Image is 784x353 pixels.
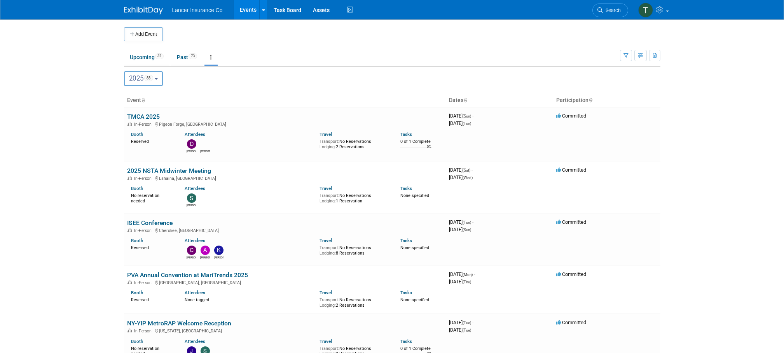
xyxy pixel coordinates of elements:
a: Upcoming32 [124,50,169,65]
span: [DATE] [449,327,471,333]
span: [DATE] [449,113,473,119]
a: Travel [320,290,332,295]
div: 0 of 1 Complete [400,346,443,351]
div: Cherokee, [GEOGRAPHIC_DATA] [127,227,443,233]
span: (Tue) [463,321,471,325]
div: Andy Miller [200,255,210,260]
a: PVA Annual Convention at MariTrends 2025 [127,271,248,279]
div: No Reservations 2 Reservations [320,137,389,149]
div: No Reservations 1 Reservation [320,191,389,204]
span: (Mon) [463,272,473,277]
a: Booth [131,132,143,137]
span: - [472,113,473,119]
div: No Reservations 2 Reservations [320,296,389,308]
img: Steven O'Shea [187,193,196,203]
a: Tasks [400,186,412,191]
span: Committed [556,219,586,225]
span: Committed [556,167,586,173]
span: Transport: [320,193,339,198]
img: Danielle Smith [201,139,210,149]
div: Danielle Smith [200,149,210,153]
span: In-Person [134,176,154,181]
span: - [472,320,473,325]
div: Reserved [131,244,173,251]
img: Kim Castle [214,246,224,255]
img: Daniel Tomlinson [187,139,196,149]
div: Daniel Tomlinson [187,149,196,153]
span: Transport: [320,297,339,302]
span: Lodging: [320,251,336,256]
a: NY-YIP MetroRAP Welcome Reception [127,320,231,327]
img: In-Person Event [127,328,132,332]
a: Tasks [400,290,412,295]
span: Search [603,7,621,13]
span: None specified [400,245,429,250]
span: [DATE] [449,174,473,180]
div: Steven O'Shea [187,203,196,207]
a: Sort by Participation Type [588,97,592,103]
span: In-Person [134,228,154,233]
div: Reserved [131,137,173,144]
span: (Tue) [463,121,471,126]
div: No reservation needed [131,191,173,204]
span: Transport: [320,245,339,250]
a: Attendees [185,290,205,295]
span: (Tue) [463,220,471,225]
a: Tasks [400,339,412,344]
img: Charline Pollard [187,246,196,255]
a: Booth [131,186,143,191]
img: In-Person Event [127,228,132,232]
a: Travel [320,339,332,344]
span: [DATE] [449,279,471,285]
div: Kim Castle [214,255,224,260]
span: 32 [155,53,164,59]
a: Tasks [400,132,412,137]
div: [US_STATE], [GEOGRAPHIC_DATA] [127,327,443,334]
img: Andy Miller [201,246,210,255]
span: [DATE] [449,167,473,173]
img: Terrence Forrest [638,3,653,18]
span: - [471,167,473,173]
a: Attendees [185,238,205,243]
span: Committed [556,320,586,325]
span: Lodging: [320,198,336,204]
span: [DATE] [449,227,471,232]
span: [DATE] [449,271,475,277]
th: Dates [446,94,553,107]
a: 2025 NSTA Midwinter Meeting [127,167,211,174]
span: 73 [189,53,197,59]
a: Travel [320,132,332,137]
a: Travel [320,238,332,243]
span: Committed [556,113,586,119]
img: In-Person Event [127,122,132,126]
th: Participation [553,94,660,107]
span: Transport: [320,139,339,144]
a: Travel [320,186,332,191]
img: In-Person Event [127,280,132,284]
div: 0 of 1 Complete [400,139,443,144]
a: ISEE Conference [127,219,173,227]
span: [DATE] [449,219,473,225]
span: Lancer Insurance Co [172,7,223,13]
span: In-Person [134,328,154,334]
a: Attendees [185,132,205,137]
span: - [472,219,473,225]
span: None specified [400,297,429,302]
span: Lodging: [320,144,336,149]
div: Charline Pollard [187,255,196,260]
td: 0% [427,145,431,155]
a: Past73 [171,50,203,65]
a: Tasks [400,238,412,243]
span: [DATE] [449,120,471,126]
div: Pigeon Forge, [GEOGRAPHIC_DATA] [127,121,443,127]
a: Sort by Event Name [141,97,145,103]
span: 83 [144,75,153,81]
div: Lahaina, [GEOGRAPHIC_DATA] [127,175,443,181]
div: None tagged [185,296,314,303]
a: Search [592,4,628,17]
span: (Wed) [463,176,473,180]
img: ExhibitDay [124,7,163,14]
span: In-Person [134,280,154,285]
div: [GEOGRAPHIC_DATA], [GEOGRAPHIC_DATA] [127,279,443,285]
span: (Tue) [463,328,471,332]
